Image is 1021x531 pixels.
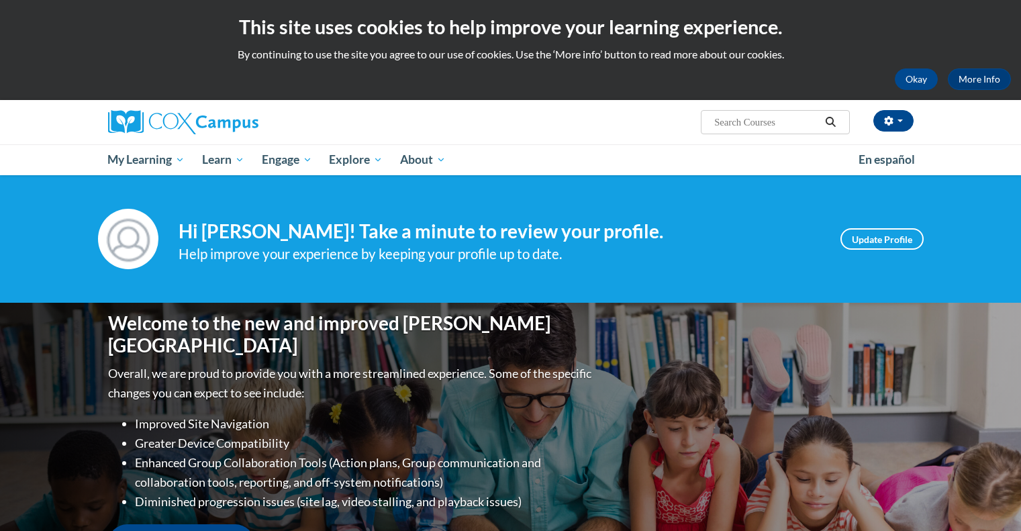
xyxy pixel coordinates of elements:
a: More Info [948,68,1011,90]
span: Explore [329,152,383,168]
a: Learn [193,144,253,175]
div: Main menu [88,144,934,175]
button: Okay [895,68,938,90]
iframe: Button to launch messaging window [967,477,1010,520]
input: Search Courses [713,114,820,130]
button: Account Settings [873,110,914,132]
span: Engage [262,152,312,168]
span: En español [859,152,915,166]
h2: This site uses cookies to help improve your learning experience. [10,13,1011,40]
a: My Learning [99,144,194,175]
p: Overall, we are proud to provide you with a more streamlined experience. Some of the specific cha... [108,364,595,403]
a: Cox Campus [108,110,363,134]
a: About [391,144,454,175]
p: By continuing to use the site you agree to our use of cookies. Use the ‘More info’ button to read... [10,47,1011,62]
span: My Learning [107,152,185,168]
a: En español [850,146,924,174]
h4: Hi [PERSON_NAME]! Take a minute to review your profile. [179,220,820,243]
li: Improved Site Navigation [135,414,595,434]
li: Diminished progression issues (site lag, video stalling, and playback issues) [135,492,595,512]
span: Learn [202,152,244,168]
li: Greater Device Compatibility [135,434,595,453]
a: Engage [253,144,321,175]
span: About [400,152,446,168]
img: Cox Campus [108,110,258,134]
a: Update Profile [840,228,924,250]
button: Search [820,114,840,130]
img: Profile Image [98,209,158,269]
h1: Welcome to the new and improved [PERSON_NAME][GEOGRAPHIC_DATA] [108,312,595,357]
li: Enhanced Group Collaboration Tools (Action plans, Group communication and collaboration tools, re... [135,453,595,492]
a: Explore [320,144,391,175]
div: Help improve your experience by keeping your profile up to date. [179,243,820,265]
